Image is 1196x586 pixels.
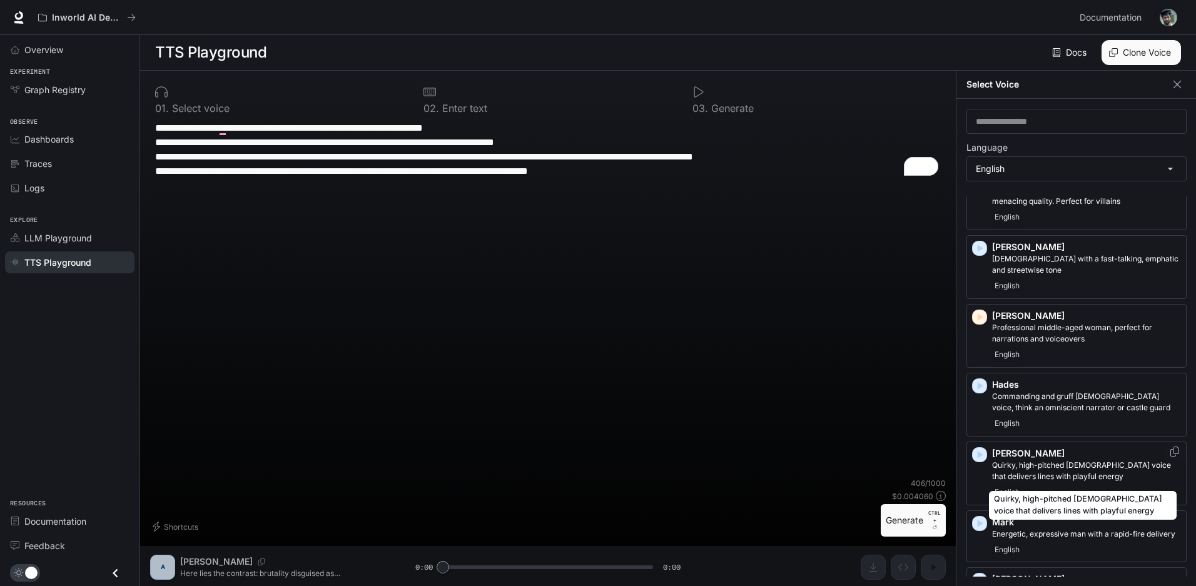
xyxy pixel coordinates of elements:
[5,177,134,199] a: Logs
[708,103,754,113] p: Generate
[5,79,134,101] a: Graph Registry
[439,103,487,113] p: Enter text
[24,539,65,552] span: Feedback
[992,310,1181,322] p: [PERSON_NAME]
[992,241,1181,253] p: [PERSON_NAME]
[5,39,134,61] a: Overview
[25,565,38,579] span: Dark mode toggle
[24,181,44,194] span: Logs
[24,515,86,528] span: Documentation
[989,491,1177,520] div: Quirky, high-pitched [DEMOGRAPHIC_DATA] voice that delivers lines with playful energy
[5,128,134,150] a: Dashboards
[992,391,1181,413] p: Commanding and gruff male voice, think an omniscient narrator or castle guard
[928,509,941,524] p: CTRL +
[423,103,439,113] p: 0 2 .
[911,478,946,488] p: 406 / 1000
[992,322,1181,345] p: Professional middle-aged woman, perfect for narrations and voiceovers
[33,5,141,30] button: All workspaces
[992,460,1181,482] p: Quirky, high-pitched female voice that delivers lines with playful energy
[992,542,1022,557] span: English
[5,510,134,532] a: Documentation
[169,103,230,113] p: Select voice
[992,416,1022,431] span: English
[992,210,1022,225] span: English
[24,83,86,96] span: Graph Registry
[24,256,91,269] span: TTS Playground
[966,143,1008,152] p: Language
[967,157,1186,181] div: English
[992,516,1181,528] p: Mark
[992,378,1181,391] p: Hades
[1075,5,1151,30] a: Documentation
[155,103,169,113] p: 0 1 .
[1156,5,1181,30] button: User avatar
[1050,40,1092,65] a: Docs
[24,231,92,245] span: LLM Playground
[692,103,708,113] p: 0 3 .
[992,447,1181,460] p: [PERSON_NAME]
[992,528,1181,540] p: Energetic, expressive man with a rapid-fire delivery
[155,40,266,65] h1: TTS Playground
[24,157,52,170] span: Traces
[992,278,1022,293] span: English
[5,153,134,174] a: Traces
[101,560,129,586] button: Close drawer
[892,491,933,502] p: $ 0.004060
[992,573,1181,585] p: [PERSON_NAME]
[5,251,134,273] a: TTS Playground
[1080,10,1142,26] span: Documentation
[928,509,941,532] p: ⏎
[992,347,1022,362] span: English
[1102,40,1181,65] button: Clone Voice
[24,43,63,56] span: Overview
[881,504,946,537] button: GenerateCTRL +⏎
[52,13,122,23] p: Inworld AI Demos
[155,121,941,178] textarea: To enrich screen reader interactions, please activate Accessibility in Grammarly extension settings
[150,517,203,537] button: Shortcuts
[992,253,1181,276] p: Male with a fast-talking, emphatic and streetwise tone
[1168,447,1181,457] button: Copy Voice ID
[5,535,134,557] a: Feedback
[5,227,134,249] a: LLM Playground
[1160,9,1177,26] img: User avatar
[24,133,74,146] span: Dashboards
